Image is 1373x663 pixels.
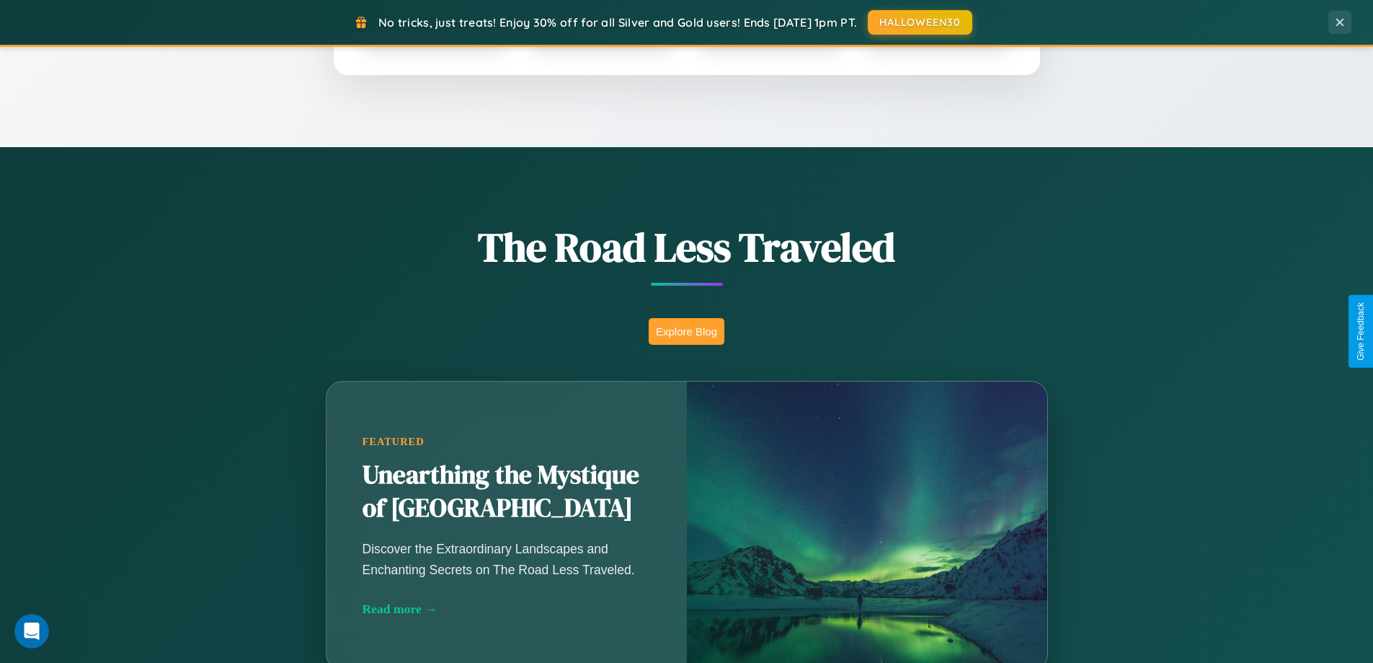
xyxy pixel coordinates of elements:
button: HALLOWEEN30 [868,10,972,35]
h2: Unearthing the Mystique of [GEOGRAPHIC_DATA] [363,459,651,525]
span: No tricks, just treats! Enjoy 30% off for all Silver and Gold users! Ends [DATE] 1pm PT. [378,15,857,30]
h1: The Road Less Traveled [254,219,1119,275]
div: Read more → [363,602,651,617]
iframe: Intercom live chat [14,614,49,649]
button: Explore Blog [649,318,724,345]
p: Discover the Extraordinary Landscapes and Enchanting Secrets on The Road Less Traveled. [363,539,651,579]
div: Featured [363,436,651,448]
div: Give Feedback [1356,302,1366,361]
